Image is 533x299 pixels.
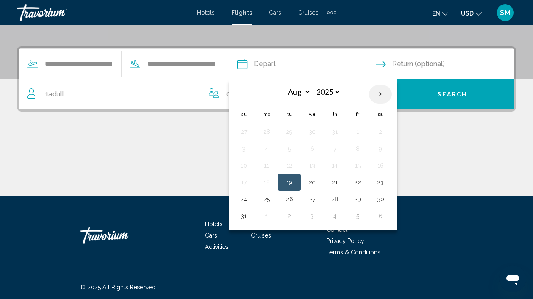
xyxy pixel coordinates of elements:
[374,126,387,138] button: Day 2
[283,126,296,138] button: Day 29
[328,160,342,171] button: Day 14
[283,143,296,155] button: Day 5
[390,79,514,109] button: Search
[197,9,215,16] a: Hotels
[205,221,223,227] a: Hotels
[351,176,364,188] button: Day 22
[374,176,387,188] button: Day 23
[237,126,250,138] button: Day 27
[205,243,229,250] a: Activities
[305,210,319,222] button: Day 3
[392,58,445,70] span: Return (optional)
[313,85,341,99] select: Select year
[499,265,526,292] iframe: Bouton de lancement de la fenêtre de messagerie
[305,193,319,205] button: Day 27
[328,193,342,205] button: Day 28
[374,193,387,205] button: Day 30
[298,9,318,16] a: Cruises
[328,210,342,222] button: Day 4
[369,85,392,104] button: Next month
[48,90,65,98] span: Adult
[251,232,271,239] a: Cruises
[305,143,319,155] button: Day 6
[237,193,250,205] button: Day 24
[305,160,319,171] button: Day 13
[283,85,311,99] select: Select month
[269,9,281,16] a: Cars
[327,6,336,19] button: Extra navigation items
[494,4,516,21] button: User Menu
[374,160,387,171] button: Day 16
[376,49,514,79] button: Return date
[328,126,342,138] button: Day 31
[500,8,511,17] span: SM
[237,143,250,155] button: Day 3
[17,4,188,21] a: Travorium
[374,143,387,155] button: Day 9
[305,126,319,138] button: Day 30
[19,48,514,109] div: Search widget
[437,91,467,98] span: Search
[260,193,273,205] button: Day 25
[19,79,390,109] button: Travelers: 1 adult, 0 children
[260,143,273,155] button: Day 4
[432,10,440,17] span: en
[260,126,273,138] button: Day 28
[237,210,250,222] button: Day 31
[45,88,65,100] span: 1
[283,160,296,171] button: Day 12
[237,49,376,79] button: Depart date
[305,176,319,188] button: Day 20
[351,210,364,222] button: Day 5
[205,232,217,239] a: Cars
[237,176,250,188] button: Day 17
[326,238,364,244] a: Privacy Policy
[80,223,164,248] a: Travorium
[283,193,296,205] button: Day 26
[260,176,273,188] button: Day 18
[226,88,256,100] span: 0
[283,176,296,188] button: Day 19
[326,249,380,256] a: Terms & Conditions
[461,10,474,17] span: USD
[432,7,448,19] button: Change language
[328,143,342,155] button: Day 7
[328,176,342,188] button: Day 21
[351,160,364,171] button: Day 15
[374,210,387,222] button: Day 6
[260,160,273,171] button: Day 11
[237,160,250,171] button: Day 10
[461,7,482,19] button: Change currency
[283,210,296,222] button: Day 2
[351,143,364,155] button: Day 8
[260,210,273,222] button: Day 1
[80,284,157,291] span: © 2025 All Rights Reserved.
[351,126,364,138] button: Day 1
[351,193,364,205] button: Day 29
[232,9,252,16] a: Flights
